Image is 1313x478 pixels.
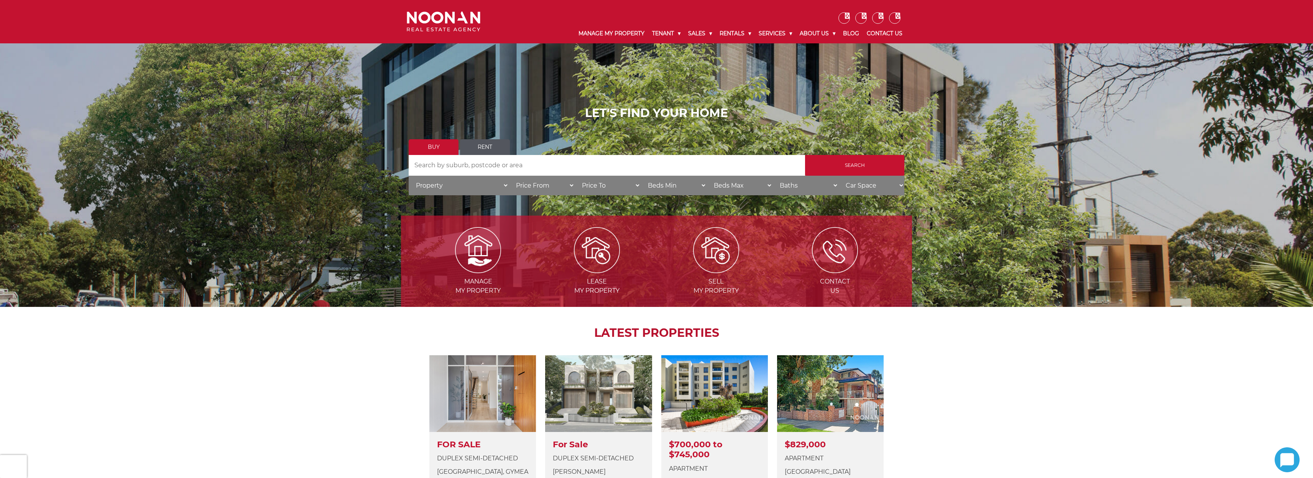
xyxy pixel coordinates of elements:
input: Search by suburb, postcode or area [409,155,805,176]
img: Noonan Real Estate Agency [407,12,480,32]
a: Blog [839,24,863,43]
a: Manage My Property [575,24,648,43]
h2: LATEST PROPERTIES [420,326,893,340]
span: Sell my Property [657,277,775,295]
a: ContactUs [776,246,894,294]
img: Manage my Property [455,227,501,273]
input: Search [805,155,904,176]
img: ICONS [812,227,858,273]
a: About Us [796,24,839,43]
span: Contact Us [776,277,894,295]
a: Rentals [716,24,755,43]
a: Sales [684,24,716,43]
a: Sellmy Property [657,246,775,294]
a: Leasemy Property [538,246,656,294]
span: Lease my Property [538,277,656,295]
a: Rent [460,139,510,155]
a: Services [755,24,796,43]
a: Tenant [648,24,684,43]
img: Sell my property [693,227,739,273]
a: Managemy Property [419,246,537,294]
a: Contact Us [863,24,906,43]
a: Buy [409,139,458,155]
img: Lease my property [574,227,620,273]
h1: LET'S FIND YOUR HOME [409,106,904,120]
span: Manage my Property [419,277,537,295]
